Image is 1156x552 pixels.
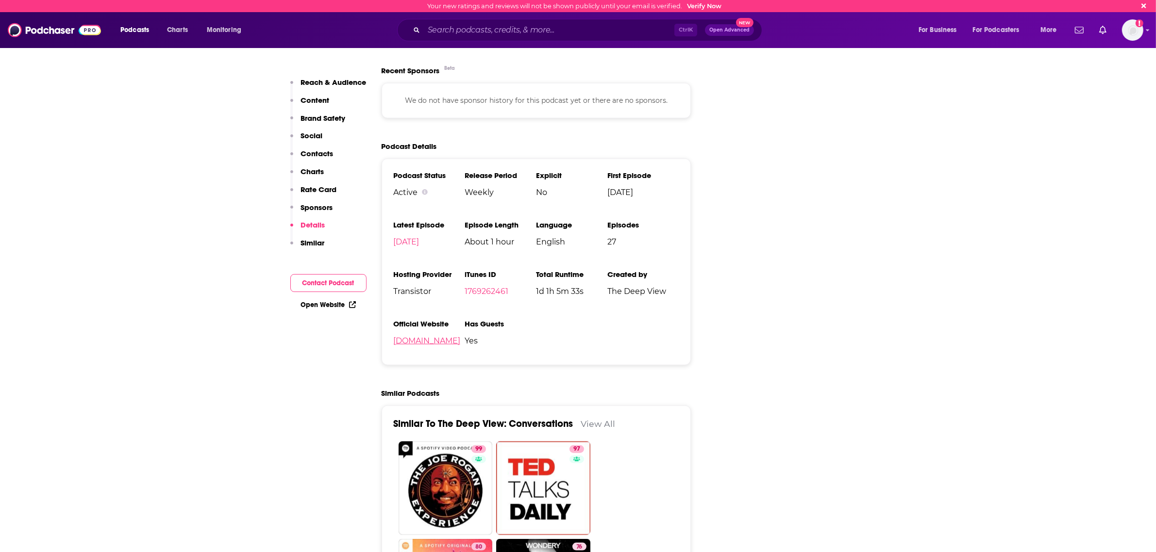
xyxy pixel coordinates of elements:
img: Podchaser - Follow, Share and Rate Podcasts [8,21,101,39]
button: Social [290,131,323,149]
span: Yes [465,336,536,345]
a: Show notifications dropdown [1095,22,1110,38]
span: More [1040,23,1057,37]
a: Charts [161,22,194,38]
button: Reach & Audience [290,78,367,96]
h3: Created by [607,270,679,279]
span: Charts [167,23,188,37]
span: Recent Sponsors [382,66,440,75]
div: Active [394,188,465,197]
button: Brand Safety [290,114,346,131]
button: open menu [912,22,969,38]
h3: Language [536,220,607,229]
span: For Business [919,23,957,37]
button: Content [290,96,330,114]
button: Show profile menu [1122,19,1143,41]
span: [DATE] [607,188,679,197]
a: View All [581,419,616,429]
h3: Episodes [607,220,679,229]
a: 97 [496,441,590,536]
h2: Similar Podcasts [382,389,440,398]
h3: iTunes ID [465,270,536,279]
button: Contact Podcast [290,274,367,292]
div: Search podcasts, credits, & more... [406,19,771,41]
p: Sponsors [301,203,333,212]
button: open menu [967,22,1034,38]
p: Details [301,220,325,229]
p: Similar [301,238,325,247]
a: [DOMAIN_NAME] [394,336,461,345]
a: 76 [572,543,586,551]
h3: Hosting Provider [394,270,465,279]
a: Verify Now [687,2,721,10]
p: Brand Safety [301,114,346,123]
h2: Podcast Details [382,142,437,151]
span: Ctrl K [674,24,697,36]
span: New [736,18,754,27]
button: Rate Card [290,185,337,203]
a: 80 [471,543,486,551]
img: User Profile [1122,19,1143,41]
h3: Explicit [536,171,607,180]
span: 1d 1h 5m 33s [536,287,607,296]
p: Content [301,96,330,105]
input: Search podcasts, credits, & more... [424,22,674,38]
a: Similar To The Deep View: Conversations [394,418,573,430]
div: Beta [445,65,455,71]
span: The Deep View [607,287,679,296]
p: Charts [301,167,324,176]
span: 27 [607,237,679,246]
h3: First Episode [607,171,679,180]
button: Open AdvancedNew [705,24,754,36]
span: 97 [573,444,580,454]
p: Contacts [301,149,334,158]
span: Podcasts [120,23,149,37]
span: Monitoring [207,23,241,37]
span: 80 [475,542,482,552]
svg: Email not verified [1136,19,1143,27]
button: Sponsors [290,203,333,221]
a: [DATE] [394,237,419,246]
button: open menu [200,22,254,38]
button: open menu [114,22,162,38]
span: About 1 hour [465,237,536,246]
h3: Has Guests [465,319,536,328]
div: Your new ratings and reviews will not be shown publicly until your email is verified. [427,2,721,10]
button: Details [290,220,325,238]
h3: Total Runtime [536,270,607,279]
button: Similar [290,238,325,256]
span: Weekly [465,188,536,197]
p: Rate Card [301,185,337,194]
span: Logged in as MelissaPS [1122,19,1143,41]
button: Charts [290,167,324,185]
a: Show notifications dropdown [1071,22,1088,38]
span: For Podcasters [973,23,1020,37]
a: Open Website [301,301,356,309]
h3: Official Website [394,319,465,328]
p: Reach & Audience [301,78,367,87]
p: Social [301,131,323,140]
span: Transistor [394,287,465,296]
a: 1769262461 [465,287,508,296]
a: 97 [570,445,584,453]
button: open menu [1034,22,1069,38]
a: 99 [471,445,486,453]
button: Contacts [290,149,334,167]
span: English [536,237,607,246]
h3: Latest Episode [394,220,465,229]
h3: Episode Length [465,220,536,229]
span: No [536,188,607,197]
h3: Release Period [465,171,536,180]
p: We do not have sponsor history for this podcast yet or there are no sponsors. [394,95,679,106]
span: 99 [475,444,482,454]
h3: Podcast Status [394,171,465,180]
a: 99 [399,441,493,536]
span: 76 [576,542,583,552]
span: Open Advanced [709,28,750,32]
